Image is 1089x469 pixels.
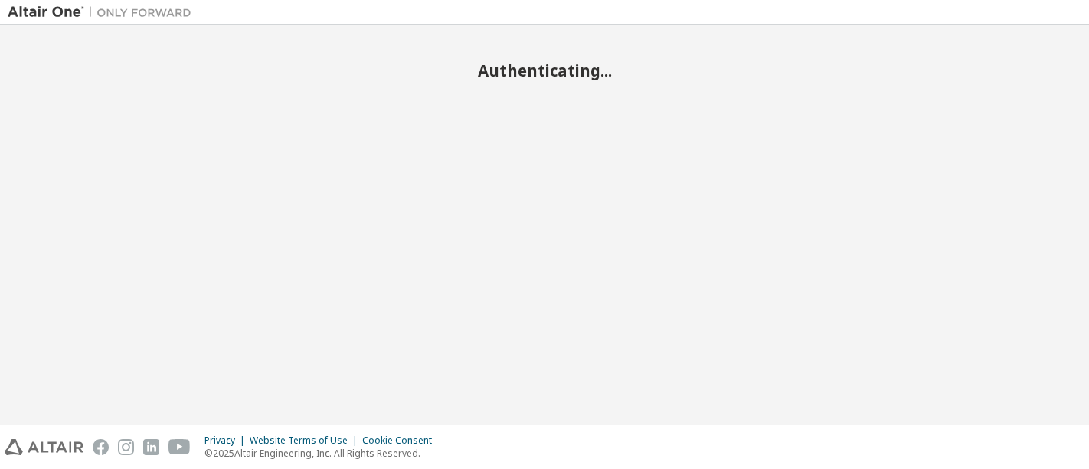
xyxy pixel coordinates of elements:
[93,439,109,455] img: facebook.svg
[362,435,441,447] div: Cookie Consent
[118,439,134,455] img: instagram.svg
[5,439,83,455] img: altair_logo.svg
[8,5,199,20] img: Altair One
[168,439,191,455] img: youtube.svg
[204,447,441,460] p: © 2025 Altair Engineering, Inc. All Rights Reserved.
[250,435,362,447] div: Website Terms of Use
[8,61,1081,80] h2: Authenticating...
[143,439,159,455] img: linkedin.svg
[204,435,250,447] div: Privacy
